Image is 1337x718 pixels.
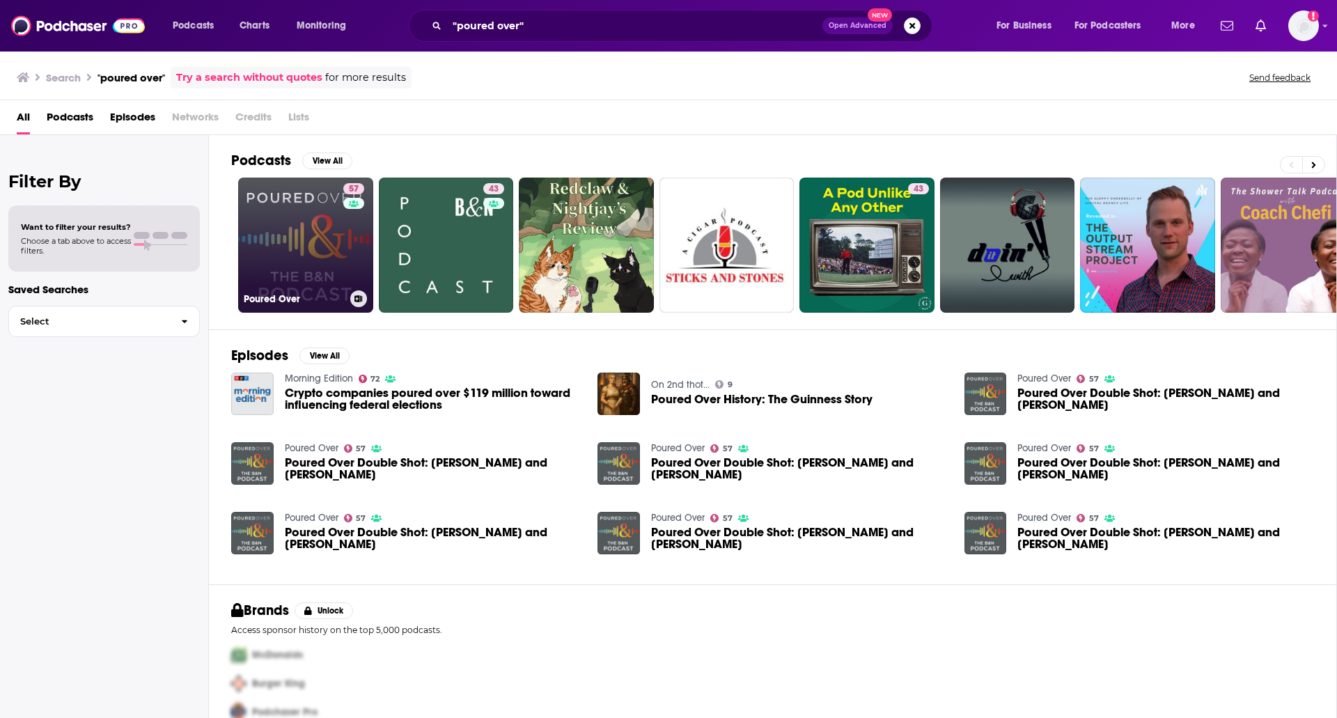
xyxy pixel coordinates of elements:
a: Poured Over Double Shot: Celia Bell and Claudia Cravens [285,526,581,550]
span: Burger King [252,678,305,689]
a: 57 [710,514,733,522]
span: All [17,106,30,134]
a: Podcasts [47,106,93,134]
span: McDonalds [252,649,303,661]
span: More [1171,16,1195,36]
button: Open AdvancedNew [822,17,893,34]
a: Poured Over [1017,373,1071,384]
a: Poured Over Double Shot: Esmeralda Santiago and Elizabeth Acevedo [1017,457,1314,481]
button: Unlock [295,602,354,619]
a: Morning Edition [285,373,353,384]
img: Poured Over Double Shot: Esmeralda Santiago and Elizabeth Acevedo [964,442,1007,485]
h3: Search [46,71,81,84]
a: Poured Over Double Shot: Emily Adrian and Jo Hamya [1017,387,1314,411]
span: 57 [723,515,733,522]
a: 43 [483,183,504,194]
span: Poured Over Double Shot: [PERSON_NAME] and [PERSON_NAME] [651,526,948,550]
button: Show profile menu [1288,10,1319,41]
img: Poured Over History: The Guinness Story [597,373,640,415]
a: Poured Over Double Shot: Matthew Salesses and Kashana Cauley [285,457,581,481]
span: For Podcasters [1074,16,1141,36]
a: 57 [344,444,366,453]
span: Poured Over Double Shot: [PERSON_NAME] and [PERSON_NAME] [285,526,581,550]
a: Podchaser - Follow, Share and Rate Podcasts [11,13,145,39]
img: Second Pro Logo [226,669,252,698]
a: 57 [1077,514,1099,522]
span: For Business [996,16,1051,36]
svg: Add a profile image [1308,10,1319,22]
img: First Pro Logo [226,641,252,669]
span: Poured Over Double Shot: [PERSON_NAME] and [PERSON_NAME] [285,457,581,481]
span: Monitoring [297,16,346,36]
span: Logged in as ereardon [1288,10,1319,41]
a: Poured Over Double Shot: Keziah Weir and Katie Williams [1017,526,1314,550]
span: 57 [1089,376,1099,382]
a: Episodes [110,106,155,134]
span: 57 [356,446,366,452]
div: Search podcasts, credits, & more... [422,10,946,42]
a: Try a search without quotes [176,70,322,86]
span: Poured Over History: The Guinness Story [651,393,873,405]
span: Podchaser Pro [252,706,318,718]
span: Poured Over Double Shot: [PERSON_NAME] and [PERSON_NAME] [1017,457,1314,481]
img: Poured Over Double Shot: Tania James and Julia Fine [597,512,640,554]
span: Networks [172,106,219,134]
a: Crypto companies poured over $119 million toward influencing federal elections [285,387,581,411]
span: Charts [240,16,269,36]
button: open menu [163,15,232,37]
span: 9 [728,382,733,388]
a: 43 [379,178,514,313]
a: PodcastsView All [231,152,352,169]
a: 57 [343,183,364,194]
a: Poured Over Double Shot: Ann Patchett and Jimin Han [651,457,948,481]
a: 57Poured Over [238,178,373,313]
a: Show notifications dropdown [1215,14,1239,38]
h2: Episodes [231,347,288,364]
span: for more results [325,70,406,86]
button: Send feedback [1245,72,1315,84]
h3: Poured Over [244,293,345,305]
img: Poured Over Double Shot: Keziah Weir and Katie Williams [964,512,1007,554]
img: Crypto companies poured over $119 million toward influencing federal elections [231,373,274,415]
button: open menu [987,15,1069,37]
span: 57 [349,182,359,196]
a: Poured Over Double Shot: Tania James and Julia Fine [651,526,948,550]
span: 57 [1089,446,1099,452]
button: open menu [1065,15,1162,37]
span: Select [9,317,170,326]
span: 57 [723,446,733,452]
p: Access sponsor history on the top 5,000 podcasts. [231,625,1314,635]
span: 43 [914,182,923,196]
a: Show notifications dropdown [1250,14,1272,38]
h2: Filter By [8,171,200,192]
span: 72 [370,376,380,382]
h2: Brands [231,602,289,619]
img: Poured Over Double Shot: Celia Bell and Claudia Cravens [231,512,274,554]
a: On 2nd thot... [651,379,710,391]
span: Poured Over Double Shot: [PERSON_NAME] and [PERSON_NAME] [651,457,948,481]
img: Poured Over Double Shot: Ann Patchett and Jimin Han [597,442,640,485]
a: Poured Over [285,442,338,454]
span: Podcasts [173,16,214,36]
button: open menu [1162,15,1212,37]
span: Open Advanced [829,22,886,29]
button: Select [8,306,200,337]
a: Poured Over [651,512,705,524]
span: 43 [489,182,499,196]
span: Credits [235,106,272,134]
span: Poured Over Double Shot: [PERSON_NAME] and [PERSON_NAME] [1017,526,1314,550]
a: EpisodesView All [231,347,350,364]
a: Poured Over [1017,512,1071,524]
span: New [868,8,893,22]
span: Poured Over Double Shot: [PERSON_NAME] and [PERSON_NAME] [1017,387,1314,411]
img: User Profile [1288,10,1319,41]
a: 57 [1077,375,1099,383]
